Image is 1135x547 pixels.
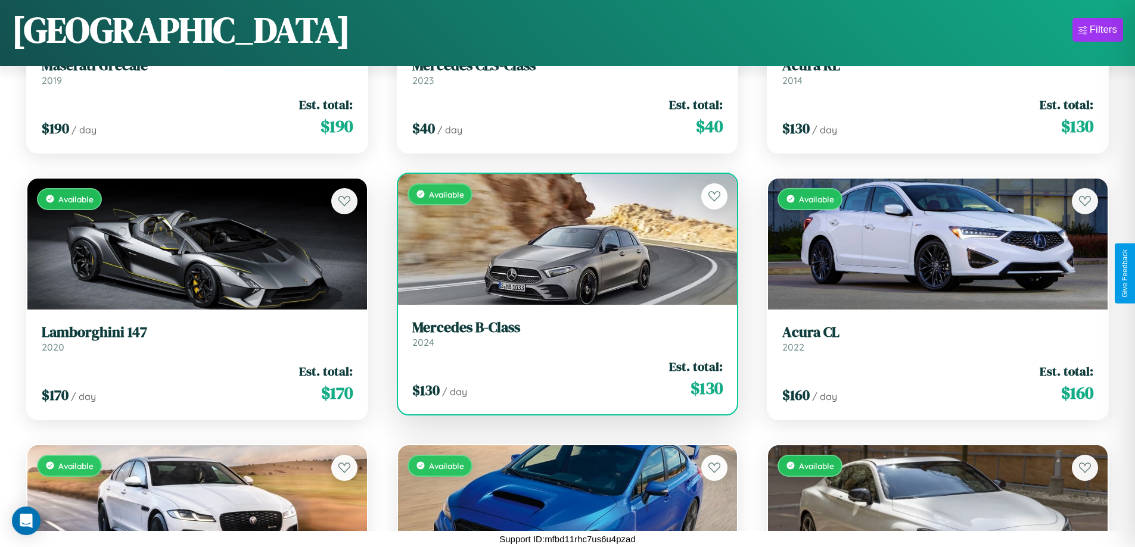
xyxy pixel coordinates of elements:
span: Est. total: [1040,96,1093,113]
span: $ 170 [42,385,69,405]
span: $ 170 [321,381,353,405]
h3: Mercedes B-Class [412,319,723,336]
span: Available [799,194,834,204]
span: Est. total: [299,96,353,113]
span: Available [58,194,94,204]
span: $ 40 [696,114,723,138]
p: Support ID: mfbd11rhc7us6u4pzad [499,531,635,547]
span: Available [58,461,94,471]
div: Open Intercom Messenger [12,507,41,535]
span: Available [429,461,464,471]
span: / day [442,386,467,398]
span: Est. total: [1040,362,1093,380]
span: 2022 [782,341,804,353]
span: / day [812,390,837,402]
span: 2014 [782,74,803,86]
span: $ 40 [412,118,435,138]
a: Acura RL2014 [782,57,1093,86]
span: 2020 [42,341,64,353]
span: Available [799,461,834,471]
span: / day [71,124,97,136]
span: / day [71,390,96,402]
span: Est. total: [669,358,723,375]
span: $ 190 [42,118,69,138]
span: 2019 [42,74,62,86]
h1: [GEOGRAPHIC_DATA] [12,5,350,54]
span: Est. total: [299,362,353,380]
span: 2024 [412,336,434,348]
span: / day [812,124,837,136]
h3: Maserati Grecale [42,57,353,74]
h3: Acura CL [782,324,1093,341]
a: Acura CL2022 [782,324,1093,353]
span: Available [429,189,464,199]
a: Mercedes B-Class2024 [412,319,723,348]
h3: Lamborghini 147 [42,324,353,341]
span: $ 130 [782,118,810,138]
div: Filters [1090,24,1117,36]
span: $ 190 [321,114,353,138]
span: $ 130 [412,380,440,400]
span: 2023 [412,74,434,86]
span: $ 130 [1061,114,1093,138]
button: Filters [1072,18,1123,42]
a: Lamborghini 1472020 [42,324,353,353]
span: $ 160 [782,385,810,405]
div: Give Feedback [1121,249,1129,298]
span: $ 160 [1061,381,1093,405]
span: Est. total: [669,96,723,113]
span: / day [437,124,462,136]
span: $ 130 [691,376,723,400]
h3: Acura RL [782,57,1093,74]
a: Mercedes CLS-Class2023 [412,57,723,86]
h3: Mercedes CLS-Class [412,57,723,74]
a: Maserati Grecale2019 [42,57,353,86]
